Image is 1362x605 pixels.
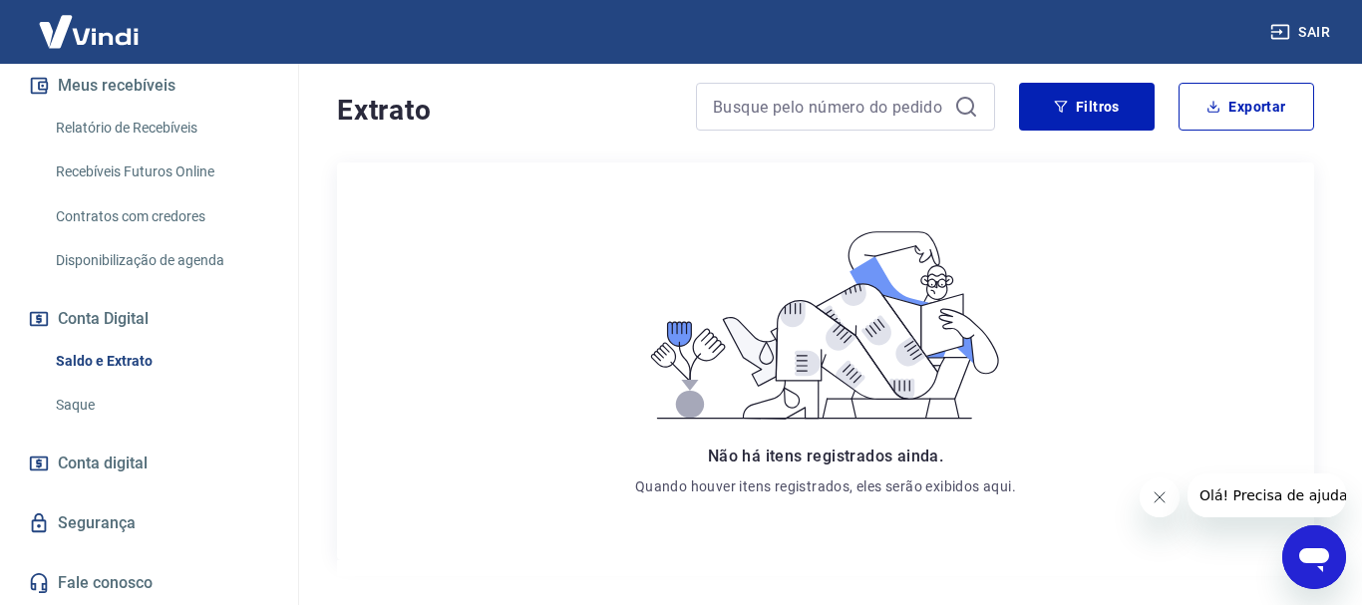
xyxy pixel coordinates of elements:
a: Saque [48,385,274,426]
a: Segurança [24,501,274,545]
a: Conta digital [24,442,274,485]
button: Filtros [1019,83,1155,131]
p: Quando houver itens registrados, eles serão exibidos aqui. [635,476,1016,496]
a: Recebíveis Futuros Online [48,151,274,192]
span: Olá! Precisa de ajuda? [12,14,168,30]
a: Relatório de Recebíveis [48,108,274,149]
img: Vindi [24,1,154,62]
button: Exportar [1179,83,1314,131]
iframe: Fechar mensagem [1140,477,1180,517]
span: Não há itens registrados ainda. [708,447,943,465]
iframe: Mensagem da empresa [1188,473,1346,517]
h4: Extrato [337,91,672,131]
a: Disponibilização de agenda [48,240,274,281]
iframe: Botão para abrir a janela de mensagens [1282,525,1346,589]
input: Busque pelo número do pedido [713,92,946,122]
button: Conta Digital [24,297,274,341]
a: Saldo e Extrato [48,341,274,382]
button: Meus recebíveis [24,64,274,108]
span: Conta digital [58,450,148,477]
a: Fale conosco [24,561,274,605]
a: Contratos com credores [48,196,274,237]
button: Sair [1266,14,1338,51]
